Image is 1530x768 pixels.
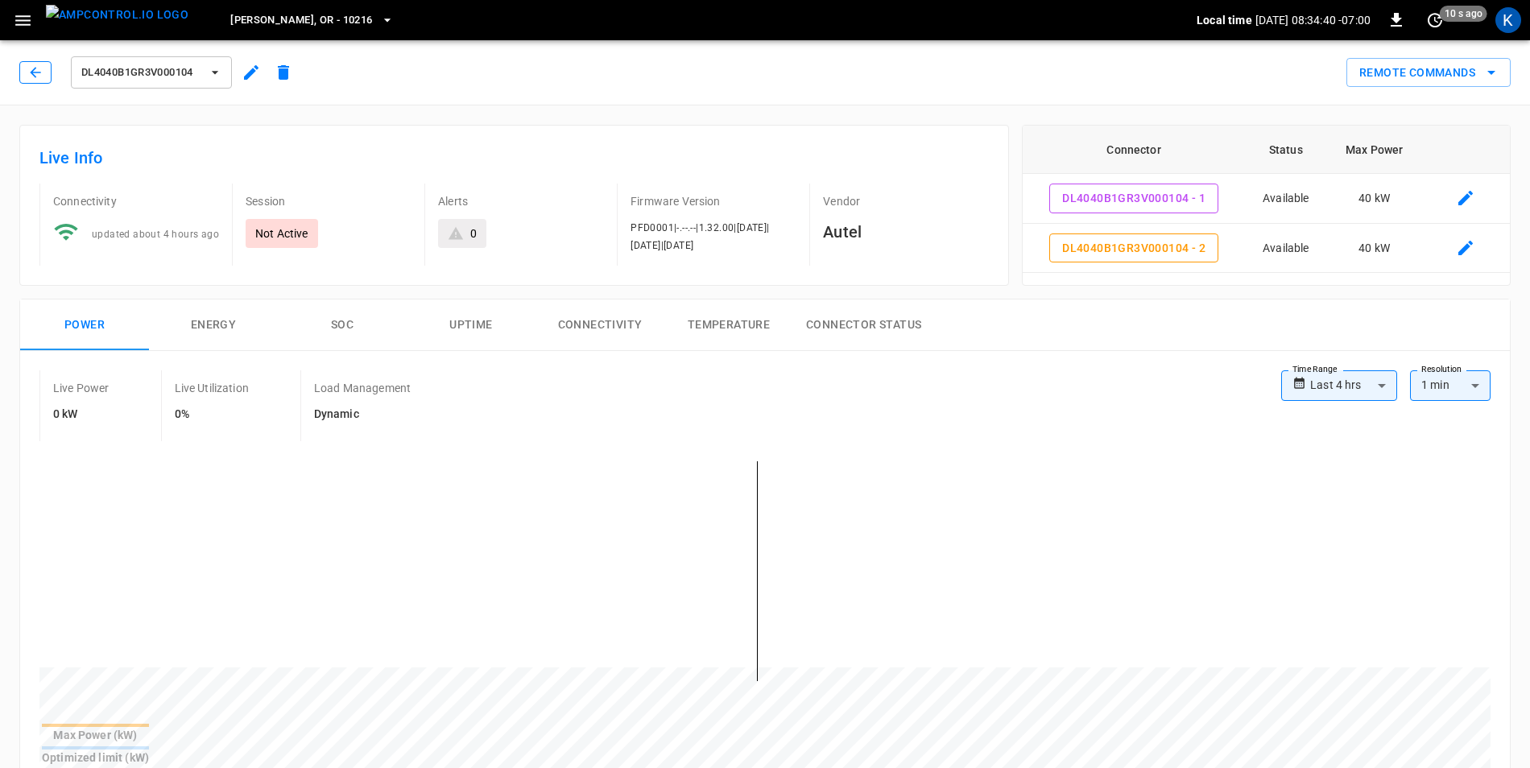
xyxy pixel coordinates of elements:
table: connector table [1023,126,1510,273]
p: Live Power [53,380,110,396]
div: 0 [470,225,477,242]
h6: 0 kW [53,406,110,423]
th: Connector [1023,126,1245,174]
button: DL4040B1GR3V000104 - 1 [1049,184,1218,213]
p: Alerts [438,193,604,209]
button: Uptime [407,299,535,351]
th: Status [1245,126,1327,174]
button: DL4040B1GR3V000104 - 2 [1049,233,1218,263]
td: 40 kW [1327,174,1422,224]
span: DL4040B1GR3V000104 [81,64,201,82]
td: 40 kW [1327,224,1422,274]
label: Resolution [1421,363,1462,376]
button: Connectivity [535,299,664,351]
p: Load Management [314,380,411,396]
span: [PERSON_NAME], OR - 10216 [230,11,372,30]
img: ampcontrol.io logo [46,5,188,25]
span: updated about 4 hours ago [92,229,219,240]
button: Power [20,299,149,351]
p: Vendor [823,193,989,209]
h6: Autel [823,219,989,245]
label: Time Range [1292,363,1338,376]
span: PFD0001|-.--.--|1.32.00|[DATE]|[DATE]|[DATE] [631,222,769,251]
button: Remote Commands [1346,58,1511,88]
h6: Dynamic [314,406,411,423]
th: Max Power [1327,126,1422,174]
button: Connector Status [793,299,934,351]
div: remote commands options [1346,58,1511,88]
p: Firmware Version [631,193,796,209]
h6: 0% [175,406,249,423]
button: [PERSON_NAME], OR - 10216 [224,5,399,36]
div: profile-icon [1495,7,1521,33]
td: Available [1245,224,1327,274]
p: Live Utilization [175,380,249,396]
button: Temperature [664,299,793,351]
p: Not Active [255,225,308,242]
h6: Live Info [39,145,989,171]
div: 1 min [1410,370,1491,401]
p: Connectivity [53,193,219,209]
button: set refresh interval [1422,7,1448,33]
button: SOC [278,299,407,351]
span: 10 s ago [1440,6,1487,22]
p: Session [246,193,411,209]
p: [DATE] 08:34:40 -07:00 [1255,12,1371,28]
p: Local time [1197,12,1252,28]
td: Available [1245,174,1327,224]
button: Energy [149,299,278,351]
button: DL4040B1GR3V000104 [71,56,232,89]
div: Last 4 hrs [1310,370,1397,401]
